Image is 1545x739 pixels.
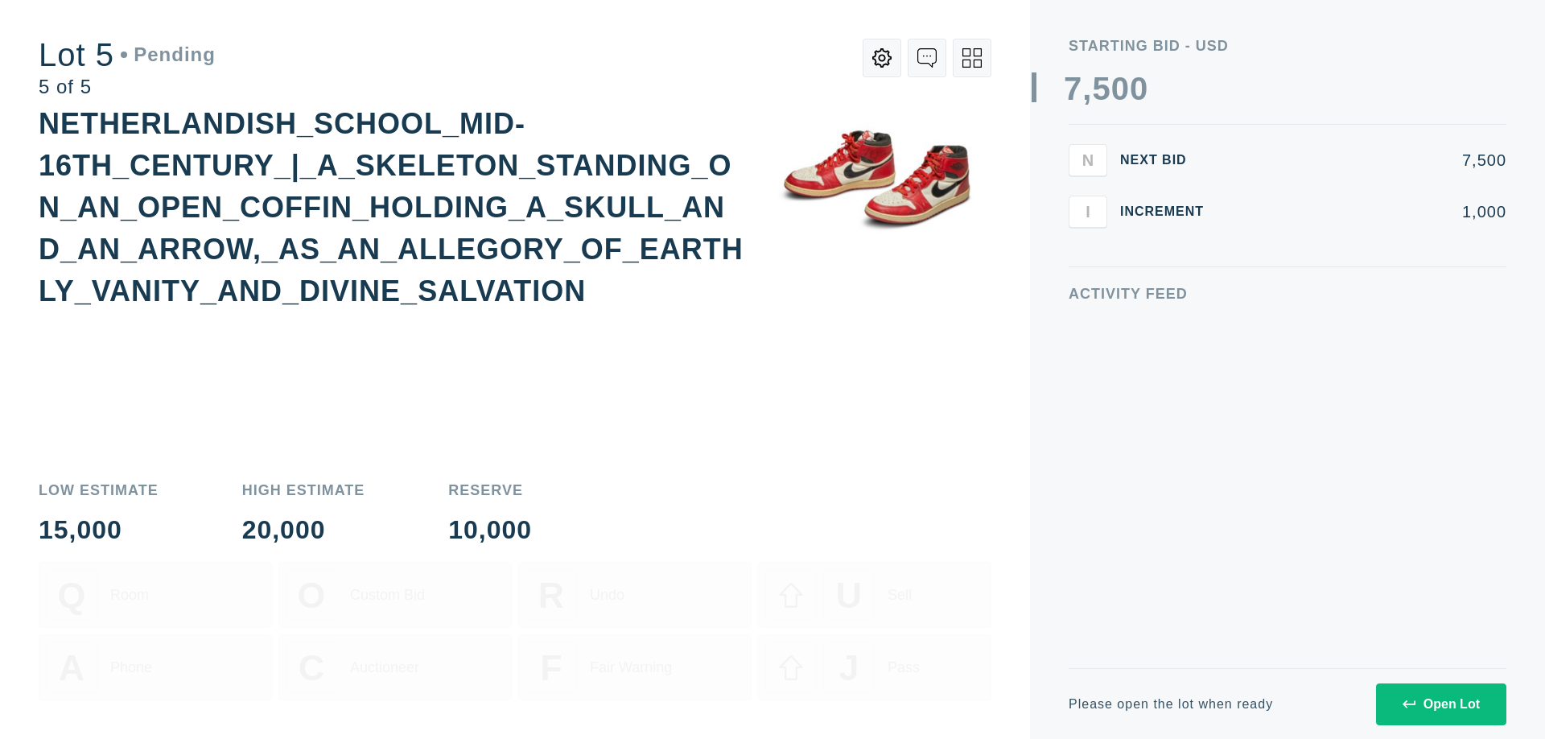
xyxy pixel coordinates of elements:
div: Activity Feed [1069,287,1506,301]
div: , [1082,72,1092,394]
div: Starting Bid - USD [1069,39,1506,53]
div: 5 [1092,72,1110,105]
div: 20,000 [242,517,365,543]
button: I [1069,196,1107,228]
div: 10,000 [448,517,532,543]
div: NETHERLANDISH_SCHOOL_MID-16TH_CENTURY_|_A_SKELETON_STANDING_ON_AN_OPEN_COFFIN_HOLDING_A_SKULL_AND... [39,107,744,308]
div: 15,000 [39,517,159,543]
div: 7,500 [1230,152,1506,168]
div: Low Estimate [39,483,159,497]
button: Open Lot [1376,683,1506,725]
button: N [1069,144,1107,176]
div: Pending [121,45,216,64]
div: Reserve [448,483,532,497]
div: Lot 5 [39,39,216,71]
div: 5 of 5 [39,77,216,97]
span: N [1082,151,1094,169]
div: High Estimate [242,483,365,497]
div: 0 [1130,72,1148,105]
div: 1,000 [1230,204,1506,220]
div: Increment [1120,205,1217,218]
div: 0 [1111,72,1130,105]
span: I [1086,202,1090,221]
div: 7 [1064,72,1082,105]
div: Please open the lot when ready [1069,698,1273,711]
div: Open Lot [1403,697,1480,712]
div: Next Bid [1120,154,1217,167]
